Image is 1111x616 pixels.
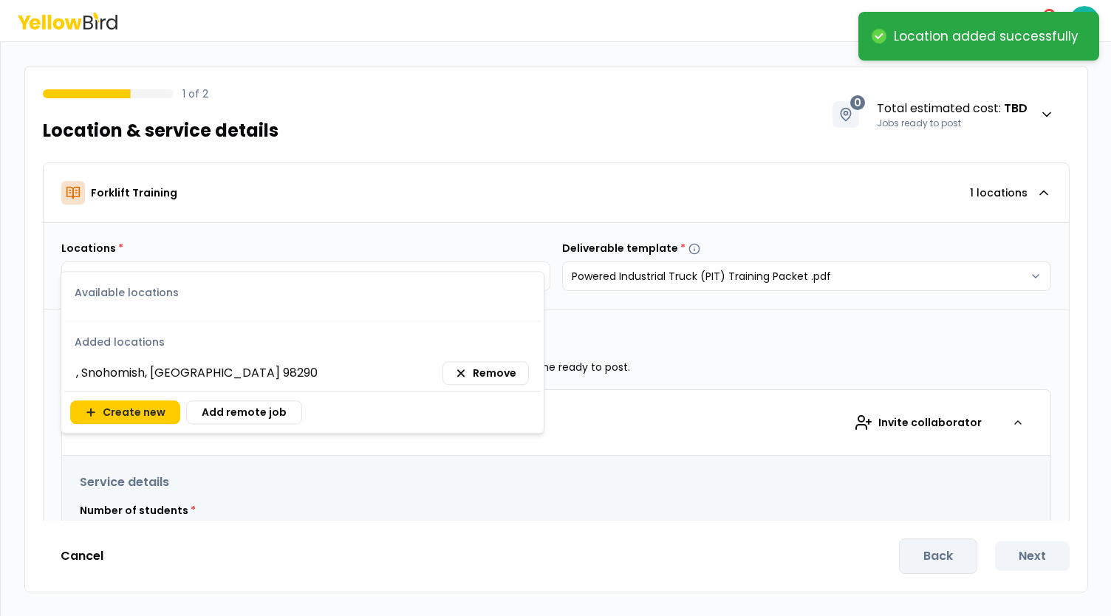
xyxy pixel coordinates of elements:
div: Added locations [64,324,541,355]
button: Create new [70,400,180,424]
span: Remove [473,366,516,380]
div: Location added successfully [894,28,1078,44]
button: Add remote job [186,400,302,424]
div: Available locations [64,275,541,306]
button: Remove [442,361,529,385]
span: , Snohomish, [GEOGRAPHIC_DATA] 98290 [76,364,318,382]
